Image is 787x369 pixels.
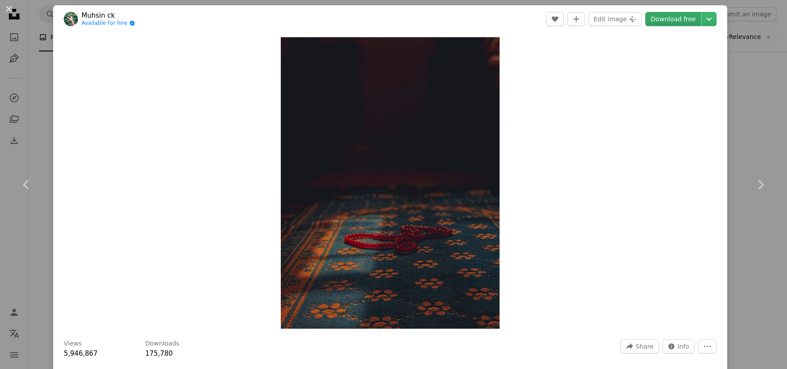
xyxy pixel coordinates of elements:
img: a red string laying on top of a blue rug [281,37,500,329]
span: 5,946,867 [64,350,97,357]
h3: Downloads [145,339,179,348]
h3: Views [64,339,82,348]
button: Edit image [589,12,642,26]
a: Available for hire [81,20,135,27]
span: Share [636,340,653,353]
img: Go to Muhsin ck's profile [64,12,78,26]
a: Download free [645,12,701,26]
button: Add to Collection [567,12,585,26]
button: Zoom in on this image [281,37,500,329]
a: Next [734,142,787,227]
button: Like [546,12,564,26]
button: Stats about this image [663,339,695,353]
button: More Actions [698,339,717,353]
span: Info [678,340,690,353]
a: Muhsin ck [81,11,135,20]
button: Choose download size [702,12,717,26]
button: Share this image [620,339,659,353]
span: 175,780 [145,350,173,357]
